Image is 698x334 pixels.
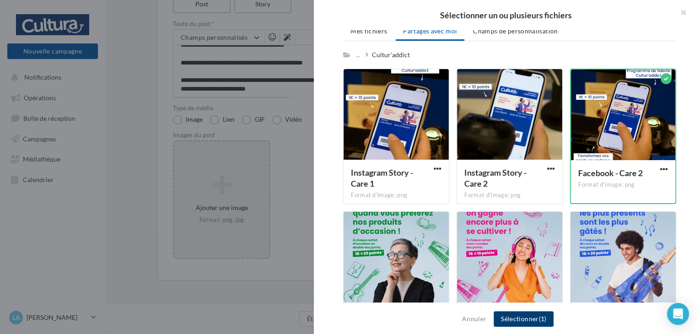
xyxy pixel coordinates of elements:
[351,167,413,189] span: Instagram Story - Care 1
[578,181,668,189] div: Format d'image: png
[458,313,490,324] button: Annuler
[667,303,689,325] div: Open Intercom Messenger
[372,50,410,59] div: Cultur'addict
[464,167,526,189] span: Instagram Story - Care 2
[354,48,362,61] div: ...
[328,11,683,19] h2: Sélectionner un ou plusieurs fichiers
[464,191,555,199] div: Format d'image: png
[350,27,387,35] span: Mes fichiers
[351,191,441,199] div: Format d'image: png
[538,315,546,323] span: (1)
[494,311,553,327] button: Sélectionner(1)
[473,27,558,35] span: Champs de personnalisation
[403,27,457,35] span: Partagés avec moi
[578,168,643,178] span: Facebook - Care 2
